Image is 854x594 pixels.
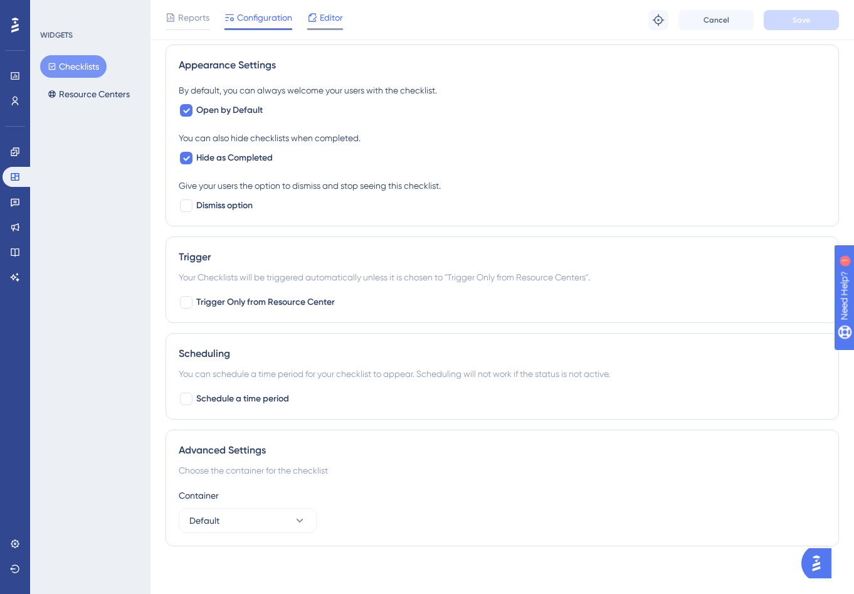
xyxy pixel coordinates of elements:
div: Give your users the option to dismiss and stop seeing this checklist. [179,178,826,193]
div: Container [179,488,826,503]
span: Default [189,513,219,528]
div: Appearance Settings [179,58,826,73]
div: Trigger [179,250,826,265]
span: Trigger Only from Resource Center [196,295,335,310]
div: WIDGETS [40,30,73,40]
span: Need Help? [29,3,78,18]
span: Dismiss option [196,198,253,213]
div: Advanced Settings [179,443,826,458]
button: Checklists [40,55,107,78]
span: Reports [178,10,209,25]
iframe: UserGuiding AI Assistant Launcher [801,544,839,582]
div: Scheduling [179,346,826,361]
span: Cancel [704,15,729,25]
button: Resource Centers [40,83,137,105]
button: Default [179,508,317,533]
div: Choose the container for the checklist [179,463,826,478]
span: Open by Default [196,103,263,118]
span: Schedule a time period [196,391,289,406]
span: Configuration [237,10,292,25]
span: Save [793,15,810,25]
div: You can schedule a time period for your checklist to appear. Scheduling will not work if the stat... [179,366,826,381]
button: Save [764,10,839,30]
div: 1 [87,6,91,16]
div: You can also hide checklists when completed. [179,130,826,146]
button: Cancel [678,10,754,30]
span: Hide as Completed [196,151,273,166]
div: Your Checklists will be triggered automatically unless it is chosen to "Trigger Only from Resourc... [179,270,826,285]
div: By default, you can always welcome your users with the checklist. [179,83,826,98]
span: Editor [320,10,343,25]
